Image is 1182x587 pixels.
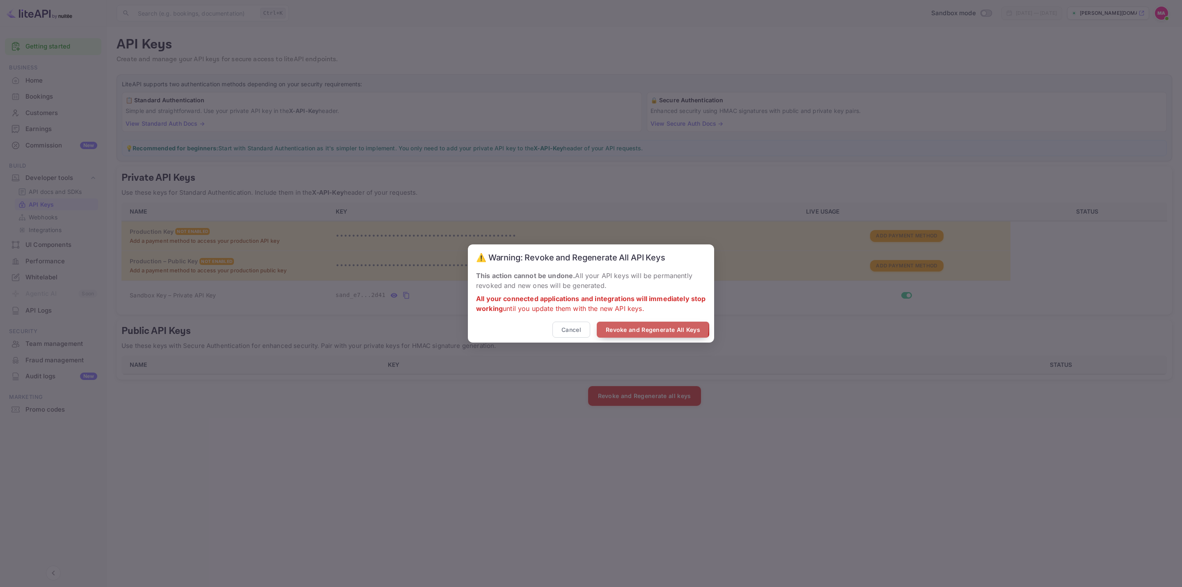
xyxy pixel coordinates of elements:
strong: All your connected applications and integrations will immediately stop working [476,295,706,313]
h2: ⚠️ Warning: Revoke and Regenerate All API Keys [468,244,714,271]
p: All your API keys will be permanently revoked and new ones will be generated. [476,271,706,290]
p: until you update them with the new API keys. [476,294,706,313]
strong: This action cannot be undone. [476,272,575,280]
button: Revoke and Regenerate All Keys [597,322,709,338]
button: Cancel [552,322,590,338]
